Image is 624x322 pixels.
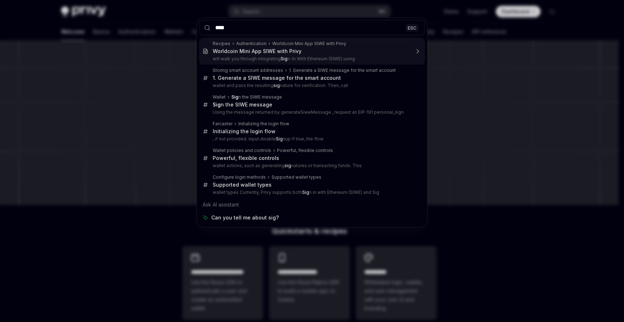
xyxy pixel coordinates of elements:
div: Configure login methods [213,174,266,180]
div: Ask AI assistant [199,198,425,211]
span: Can you tell me about sig? [211,214,279,221]
div: Wallet [213,94,226,100]
b: Sig [302,190,309,195]
p: wallet actions, such as generating natures or transacting funds. This [213,163,410,169]
b: Sig [213,101,221,108]
div: 1. Generate a SIWE message for the smart account [289,68,396,73]
div: n the SIWE message [213,101,272,108]
div: Initializing the login flow [238,121,289,127]
p: , if not provided. input.disable nup If true, the flow [213,136,410,142]
b: Sig [231,94,238,100]
div: Worldcoin Mini App SIWE with Privy [272,41,346,47]
div: Wallet policies and controls [213,148,271,153]
div: Supported wallet types [213,182,272,188]
div: Storing smart account addresses [213,68,283,73]
div: 1. Generate a SIWE message for the smart account [213,75,341,81]
div: Authentication [236,41,266,47]
p: wallet types Currently, Privy supports both n in with Ethereum (SIWE) and Sig [213,190,410,195]
div: Supported wallet types [272,174,321,180]
div: Worldcoin Mini App SIWE with Privy [213,48,302,55]
div: Powerful, flexible controls [213,155,279,161]
b: Sig [281,56,287,61]
b: Sig [276,136,283,142]
div: n the SIWE message [231,94,282,100]
p: Using the message returned by generateSiweMessage , request an EIP-191 personal_sign [213,109,410,115]
b: sig [273,83,280,88]
div: ESC [406,24,419,31]
p: will walk you through integrating n-In With Ethereum (SIWE) using [213,56,410,62]
div: Initializing the login flow [213,128,276,135]
b: sig [285,163,291,168]
p: wallet and pass the resulting nature for verification. Then, call [213,83,410,88]
div: Powerful, flexible controls [277,148,333,153]
div: Recipes [213,41,230,47]
div: Farcaster [213,121,233,127]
